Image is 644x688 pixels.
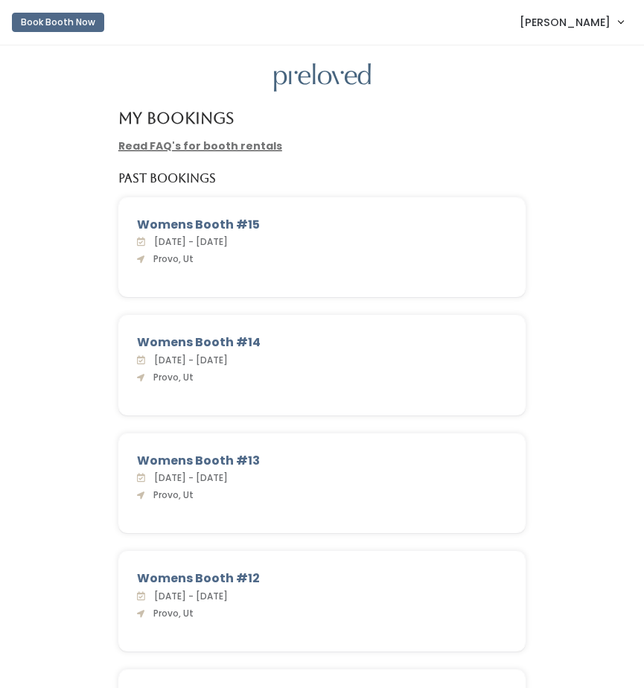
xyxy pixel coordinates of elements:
div: Womens Booth #15 [137,216,507,234]
span: [DATE] - [DATE] [148,471,228,484]
span: Provo, Ut [147,607,194,619]
span: [DATE] - [DATE] [148,354,228,366]
span: [DATE] - [DATE] [148,590,228,602]
a: Read FAQ's for booth rentals [118,138,282,153]
span: [PERSON_NAME] [520,14,610,31]
span: [DATE] - [DATE] [148,235,228,248]
h4: My Bookings [118,109,234,127]
img: preloved logo [274,63,371,92]
div: Womens Booth #12 [137,570,507,587]
button: Book Booth Now [12,13,104,32]
div: Womens Booth #13 [137,452,507,470]
span: Provo, Ut [147,252,194,265]
div: Womens Booth #14 [137,334,507,351]
h5: Past Bookings [118,172,216,185]
a: [PERSON_NAME] [505,6,638,38]
a: Book Booth Now [12,6,104,39]
span: Provo, Ut [147,488,194,501]
span: Provo, Ut [147,371,194,383]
